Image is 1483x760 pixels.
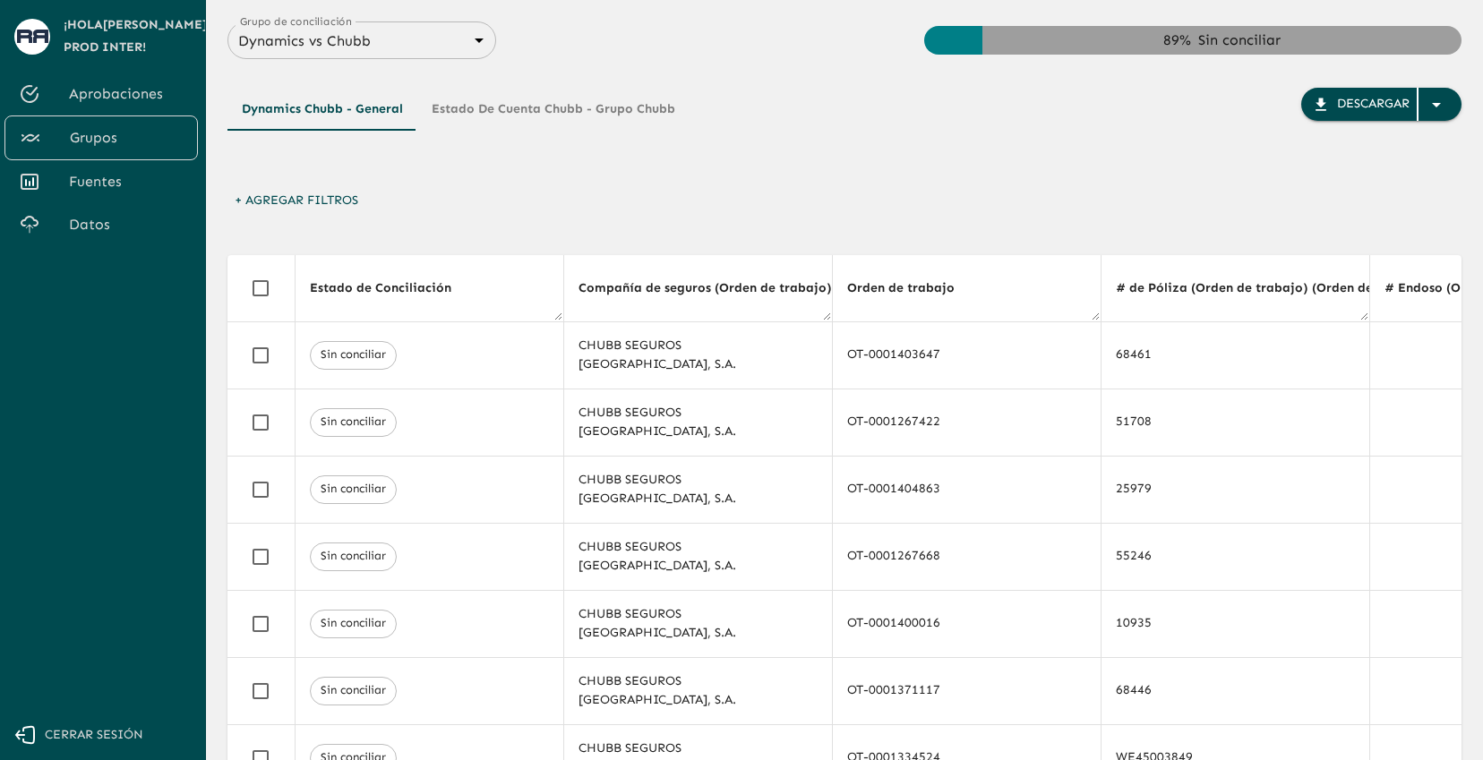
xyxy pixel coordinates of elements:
[4,73,198,115] a: Aprobaciones
[311,414,396,431] span: Sin conciliar
[579,605,818,641] div: CHUBB SEGUROS [GEOGRAPHIC_DATA], S.A.
[4,160,198,203] a: Fuentes
[1116,614,1355,632] div: 10935
[579,404,818,440] div: CHUBB SEGUROS [GEOGRAPHIC_DATA], S.A.
[982,26,1462,55] div: Sin conciliar: 89.11%
[579,471,818,507] div: CHUBB SEGUROS [GEOGRAPHIC_DATA], S.A.
[240,13,352,29] label: Grupo de conciliación
[1198,30,1281,51] div: Sin conciliar
[1301,88,1462,121] button: Descargar
[310,278,475,299] span: Estado de Conciliación
[69,83,184,105] span: Aprobaciones
[1116,681,1355,699] div: 68446
[17,30,48,43] img: avatar
[579,538,818,574] div: CHUBB SEGUROS [GEOGRAPHIC_DATA], S.A.
[847,346,1086,363] div: OT-0001403647
[1116,346,1355,363] div: 68461
[924,26,982,55] div: Conciliado: 10.89%
[4,203,198,246] a: Datos
[227,184,365,218] button: + Agregar Filtros
[69,214,184,235] span: Datos
[311,682,396,699] span: Sin conciliar
[311,481,396,498] span: Sin conciliar
[847,278,978,299] span: Orden de trabajo
[417,88,690,131] button: Estado de Cuenta Chubb - Grupo Chubb
[847,413,1086,431] div: OT-0001267422
[45,724,143,747] span: Cerrar sesión
[1337,93,1410,115] div: Descargar
[227,88,690,131] div: Tipos de Movimientos
[1163,30,1191,51] div: 89 %
[579,672,818,708] div: CHUBB SEGUROS [GEOGRAPHIC_DATA], S.A.
[579,337,818,372] div: CHUBB SEGUROS [GEOGRAPHIC_DATA], S.A.
[847,681,1086,699] div: OT-0001371117
[4,115,198,160] a: Grupos
[1116,480,1355,498] div: 25979
[69,171,184,192] span: Fuentes
[847,614,1086,632] div: OT-0001400016
[311,346,396,363] span: Sin conciliar
[1116,547,1355,565] div: 55246
[227,88,417,131] button: Dynamics Chubb - General
[579,278,976,299] span: Compañía de seguros (Orden de trabajo) (Orden de trabajo)
[311,615,396,632] span: Sin conciliar
[70,127,183,149] span: Grupos
[847,480,1086,498] div: OT-0001404863
[227,28,496,54] div: Dynamics vs Chubb
[847,547,1086,565] div: OT-0001267668
[311,548,396,565] span: Sin conciliar
[1116,413,1355,431] div: 51708
[1116,278,1453,299] span: # de Póliza (Orden de trabajo) (Orden de trabajo)
[64,14,208,58] span: ¡Hola [PERSON_NAME] Prod Inter !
